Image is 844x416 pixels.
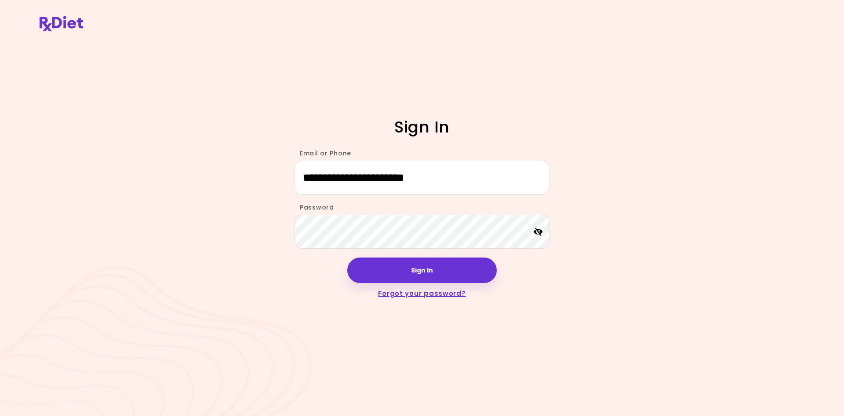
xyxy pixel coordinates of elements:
[295,203,334,212] label: Password
[295,117,549,138] h1: Sign In
[295,149,351,158] label: Email or Phone
[378,289,466,298] a: Forgot your password?
[40,16,83,31] img: RxDiet
[347,258,497,283] button: Sign In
